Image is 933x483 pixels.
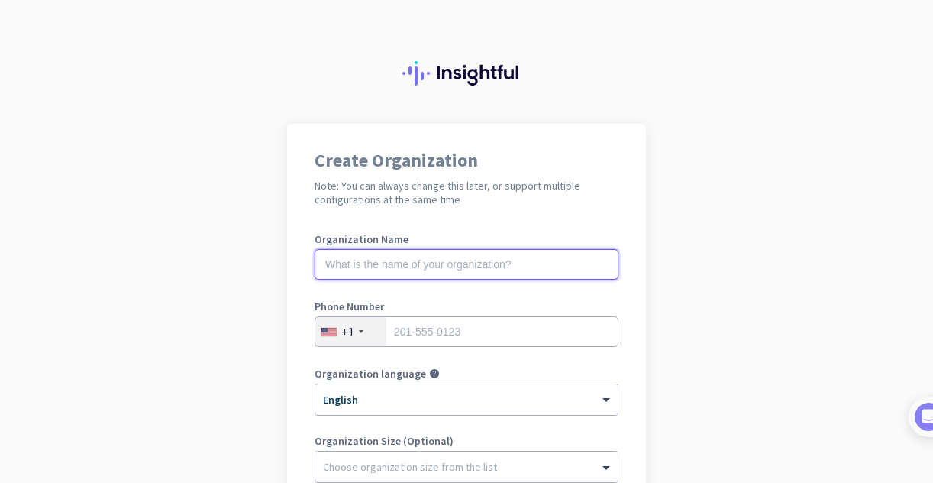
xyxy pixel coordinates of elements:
label: Organization Name [315,234,618,245]
div: +1 [341,324,354,339]
label: Phone Number [315,301,618,312]
input: What is the name of your organization? [315,249,618,280]
h2: Note: You can always change this later, or support multiple configurations at the same time [315,179,618,206]
i: help [429,368,440,379]
label: Organization language [315,368,426,379]
input: 201-555-0123 [315,316,618,347]
h1: Create Organization [315,151,618,170]
label: Organization Size (Optional) [315,436,618,446]
img: Insightful [402,61,531,86]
